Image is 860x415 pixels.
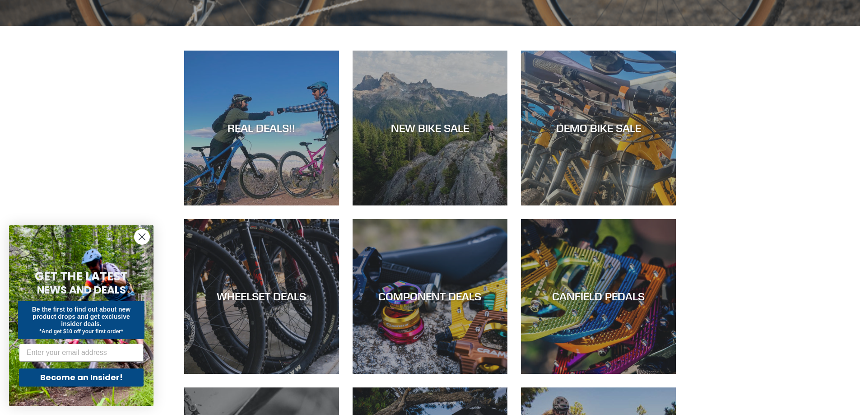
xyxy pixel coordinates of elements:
span: NEWS AND DEALS [37,283,126,297]
div: NEW BIKE SALE [353,121,507,135]
div: DEMO BIKE SALE [521,121,676,135]
div: REAL DEALS!! [184,121,339,135]
div: CANFIELD PEDALS [521,290,676,303]
a: DEMO BIKE SALE [521,51,676,205]
button: Become an Insider! [19,368,144,387]
a: NEW BIKE SALE [353,51,507,205]
input: Enter your email address [19,344,144,362]
a: WHEELSET DEALS [184,219,339,374]
span: GET THE LATEST [35,268,128,284]
a: CANFIELD PEDALS [521,219,676,374]
a: REAL DEALS!! [184,51,339,205]
div: WHEELSET DEALS [184,290,339,303]
button: Close dialog [134,229,150,245]
a: COMPONENT DEALS [353,219,507,374]
span: *And get $10 off your first order* [39,328,123,335]
span: Be the first to find out about new product drops and get exclusive insider deals. [32,306,131,327]
div: COMPONENT DEALS [353,290,507,303]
